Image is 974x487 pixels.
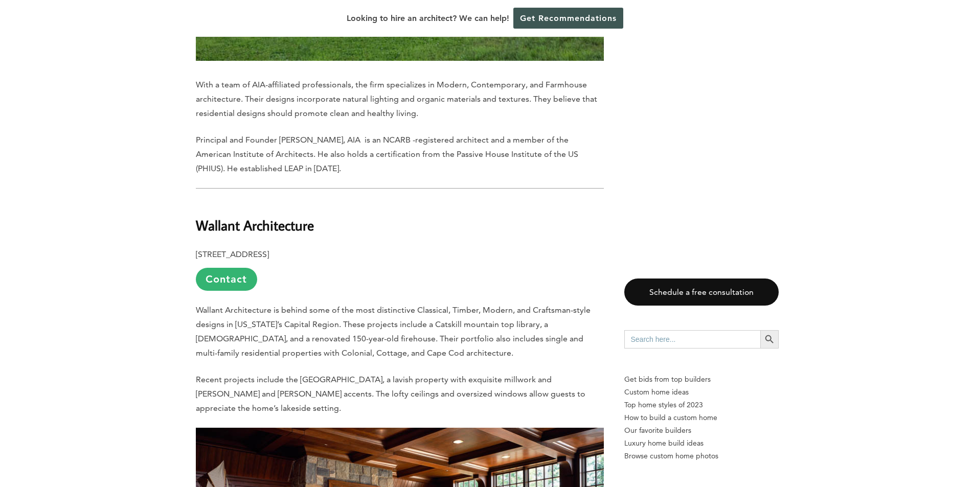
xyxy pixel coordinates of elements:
[624,424,779,437] a: Our favorite builders
[764,334,775,345] svg: Search
[624,437,779,450] a: Luxury home build ideas
[624,411,779,424] a: How to build a custom home
[624,330,760,349] input: Search here...
[778,413,962,475] iframe: Drift Widget Chat Controller
[196,80,597,118] span: With a team of AIA-affiliated professionals, the firm specializes in Modern, Contemporary, and Fa...
[196,249,269,259] b: [STREET_ADDRESS]
[196,216,314,234] b: Wallant Architecture
[624,279,779,306] a: Schedule a free consultation
[624,450,779,462] a: Browse custom home photos
[196,375,585,413] span: Recent projects include the [GEOGRAPHIC_DATA], a lavish property with exquisite millwork and [PER...
[513,8,623,29] a: Get Recommendations
[624,386,779,399] a: Custom home ideas
[196,268,257,291] a: Contact
[624,373,779,386] p: Get bids from top builders
[196,305,591,358] span: Wallant Architecture is behind some of the most distinctive Classical, Timber, Modern, and Crafts...
[624,399,779,411] a: Top home styles of 2023
[196,135,578,173] span: Principal and Founder [PERSON_NAME], AIA is an NCARB -registered architect and a member of the Am...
